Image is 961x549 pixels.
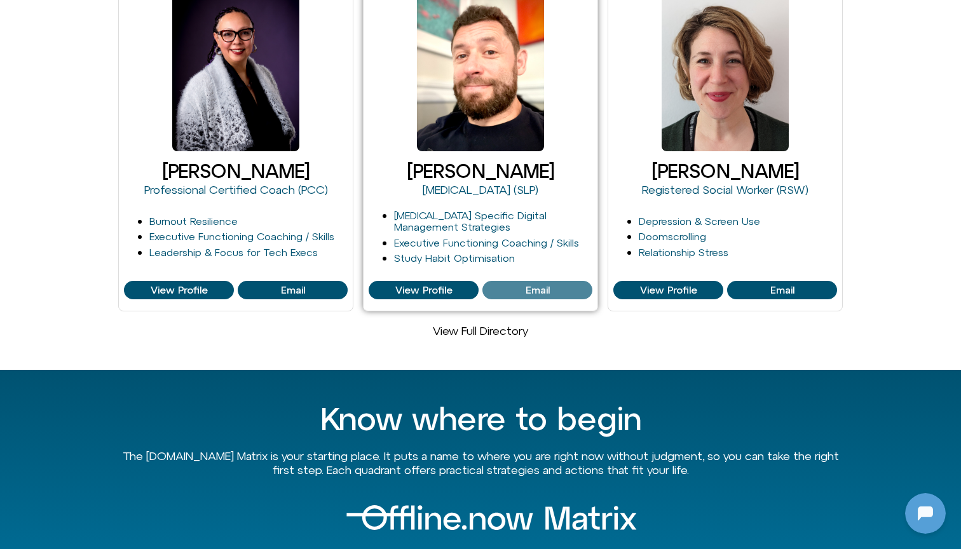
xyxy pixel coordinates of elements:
a: Depression & Screen Use [639,215,760,227]
iframe: Botpress [905,493,946,534]
a: Doomscrolling [639,231,706,242]
svg: Restart Conversation Button [200,6,222,27]
a: View Profile of Faelyne Templer [238,281,348,300]
button: Expand Header Button [3,3,251,30]
a: Burnout Resilience [149,215,238,227]
img: N5FCcHC.png [11,6,32,27]
a: Relationship Stress [639,247,728,258]
span: Email [281,285,305,296]
a: Executive Functioning Coaching / Skills [394,237,579,248]
span: Email [526,285,550,296]
a: View Profile of Jessie Kussin [727,281,837,300]
a: View Profile of Jessie Kussin [613,281,723,300]
p: Makes sense — you chose: "as soon as waking up if I stand up to stretch instead of grabbing my ph... [36,26,227,87]
a: [PERSON_NAME] [651,160,799,182]
a: [MEDICAL_DATA] Specific Digital Management Strategies [394,210,547,233]
a: [MEDICAL_DATA] (SLP) [423,183,538,196]
a: View Profile of Craig Selinger [482,281,592,300]
p: 3 [235,109,241,124]
a: View Profile of Faelyne Templer [124,281,234,300]
a: Leadership & Focus for Tech Execs [149,247,318,258]
img: N5FCcHC.png [3,313,21,331]
span: View Profile [640,285,697,296]
p: Nice — your reminder is: "When I wake up [DATE] I don't grab my phone." Want to try it once and t... [36,265,227,326]
a: [PERSON_NAME] [407,160,554,182]
a: View Profile of Craig Selinger [369,281,479,300]
svg: Close Chatbot Button [222,6,243,27]
h2: Know where to begin [118,402,843,437]
a: View Full Directory [433,324,528,337]
span: View Profile [151,285,208,296]
h2: [DOMAIN_NAME] [37,8,195,25]
img: N5FCcHC.png [3,179,21,196]
a: Executive Functioning Coaching / Skills [149,231,334,242]
span: View Profile [395,285,453,296]
textarea: Message Input [22,409,197,422]
a: Study Habit Optimisation [394,252,515,264]
a: Registered Social Worker (RSW) [642,183,808,196]
a: Professional Certified Coach (PCC) [144,183,328,196]
p: The [DOMAIN_NAME] Matrix is your starting place. It puts a name to where you are right now withou... [118,449,843,477]
svg: Voice Input Button [217,405,238,426]
p: 3 — Thanks for sharing. What would a clear sign that this worked look like for you? (a brief sign... [36,146,227,191]
img: N5FCcHC.png [3,74,21,92]
img: N5FCcHC.png [3,381,21,398]
p: when I wake up [DATE] I dont grab my phone [51,213,242,243]
span: Email [770,285,794,296]
a: [PERSON_NAME] [162,160,310,182]
p: I noticed you stepped away — take your time. I’m here when you’re ready to continue. [36,348,227,393]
